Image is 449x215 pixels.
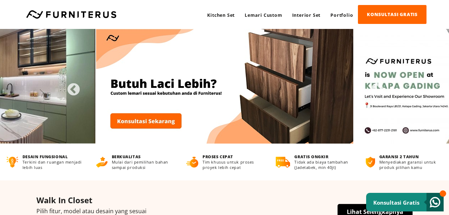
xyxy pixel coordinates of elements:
[276,157,290,167] img: gratis-ongkir.png
[23,154,83,159] h4: DESAIN FUNGSIONAL
[294,154,352,159] h4: GRATIS ONGKIR
[366,193,444,211] a: Konsultasi Gratis
[325,6,358,25] a: Portfolio
[6,157,18,167] img: desain-fungsional.png
[36,195,413,205] h4: Walk In Closet
[373,199,419,206] small: Konsultasi Gratis
[96,157,107,167] img: berkualitas.png
[202,6,240,25] a: Kitchen Set
[112,159,173,170] p: Mulai dari pemilihan bahan sampai produksi
[379,159,442,170] p: Menyediakan garansi untuk produk pilihan kamu
[112,154,173,159] h4: BERKUALITAS
[294,159,352,170] p: Tidak ada biaya tambahan (Jadetabek, min 40jt)
[240,6,287,25] a: Lemari Custom
[379,154,442,159] h4: GARANSI 2 TAHUN
[203,154,263,159] h4: PROSES CEPAT
[366,157,375,167] img: bergaransi.png
[287,6,326,25] a: Interior Set
[96,29,353,144] img: Banner3.jpg
[358,5,426,24] a: KONSULTASI GRATIS
[66,83,74,90] button: Previous
[23,159,83,170] p: Terkini dan ruangan menjadi lebih luas
[203,159,263,170] p: Tim khusus untuk proses proyek lebih cepat
[370,83,377,90] button: Next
